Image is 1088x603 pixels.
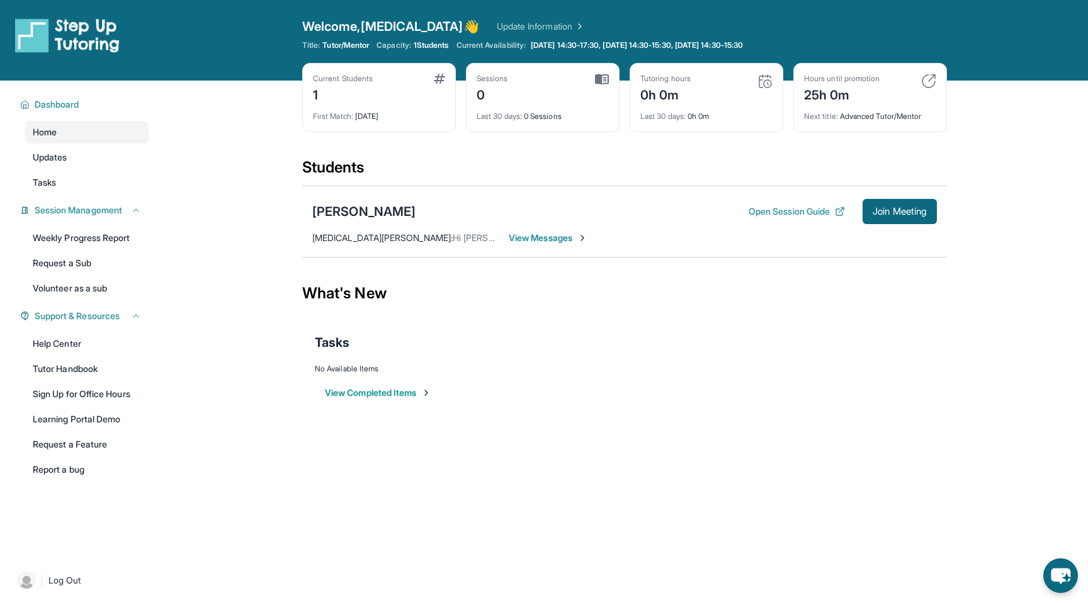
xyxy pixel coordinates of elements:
[531,40,743,50] span: [DATE] 14:30-17:30, [DATE] 14:30-15:30, [DATE] 14:30-15:30
[528,40,745,50] a: [DATE] 14:30-17:30, [DATE] 14:30-15:30, [DATE] 14:30-15:30
[873,208,927,215] span: Join Meeting
[312,203,416,220] div: [PERSON_NAME]
[804,111,838,121] span: Next title :
[595,74,609,85] img: card
[30,98,141,111] button: Dashboard
[640,74,691,84] div: Tutoring hours
[315,334,349,351] span: Tasks
[25,227,149,249] a: Weekly Progress Report
[33,176,56,189] span: Tasks
[1043,558,1078,593] button: chat-button
[302,266,947,321] div: What's New
[35,310,120,322] span: Support & Resources
[313,84,373,104] div: 1
[804,74,880,84] div: Hours until promotion
[313,104,445,121] div: [DATE]
[804,84,880,104] div: 25h 0m
[25,358,149,380] a: Tutor Handbook
[25,332,149,355] a: Help Center
[15,18,120,53] img: logo
[477,84,508,104] div: 0
[33,126,57,138] span: Home
[749,205,845,218] button: Open Session Guide
[863,199,937,224] button: Join Meeting
[804,104,936,121] div: Advanced Tutor/Mentor
[302,157,947,185] div: Students
[13,566,149,594] a: |Log Out
[477,111,522,121] span: Last 30 days :
[640,104,773,121] div: 0h 0m
[30,310,141,322] button: Support & Resources
[33,151,67,164] span: Updates
[25,171,149,194] a: Tasks
[40,573,43,588] span: |
[325,386,431,399] button: View Completed Items
[456,40,526,50] span: Current Availability:
[453,232,914,243] span: Hi [PERSON_NAME]! Just a reminder that our tutoring session will begin in 20 minutes. See [PERSON...
[640,84,691,104] div: 0h 0m
[302,40,320,50] span: Title:
[377,40,411,50] span: Capacity:
[25,277,149,300] a: Volunteer as a sub
[322,40,369,50] span: Tutor/Mentor
[313,111,353,121] span: First Match :
[509,232,587,244] span: View Messages
[35,98,79,111] span: Dashboard
[572,20,585,33] img: Chevron Right
[434,74,445,84] img: card
[35,204,122,217] span: Session Management
[18,572,35,589] img: user-img
[25,383,149,405] a: Sign Up for Office Hours
[30,204,141,217] button: Session Management
[577,233,587,243] img: Chevron-Right
[48,574,81,587] span: Log Out
[640,111,686,121] span: Last 30 days :
[25,433,149,456] a: Request a Feature
[302,18,479,35] span: Welcome, [MEDICAL_DATA] 👋
[25,146,149,169] a: Updates
[497,20,585,33] a: Update Information
[315,364,934,374] div: No Available Items
[477,104,609,121] div: 0 Sessions
[25,408,149,431] a: Learning Portal Demo
[477,74,508,84] div: Sessions
[25,252,149,274] a: Request a Sub
[757,74,773,89] img: card
[312,232,453,243] span: [MEDICAL_DATA][PERSON_NAME] :
[921,74,936,89] img: card
[25,458,149,481] a: Report a bug
[313,74,373,84] div: Current Students
[25,121,149,144] a: Home
[414,40,449,50] span: 1 Students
